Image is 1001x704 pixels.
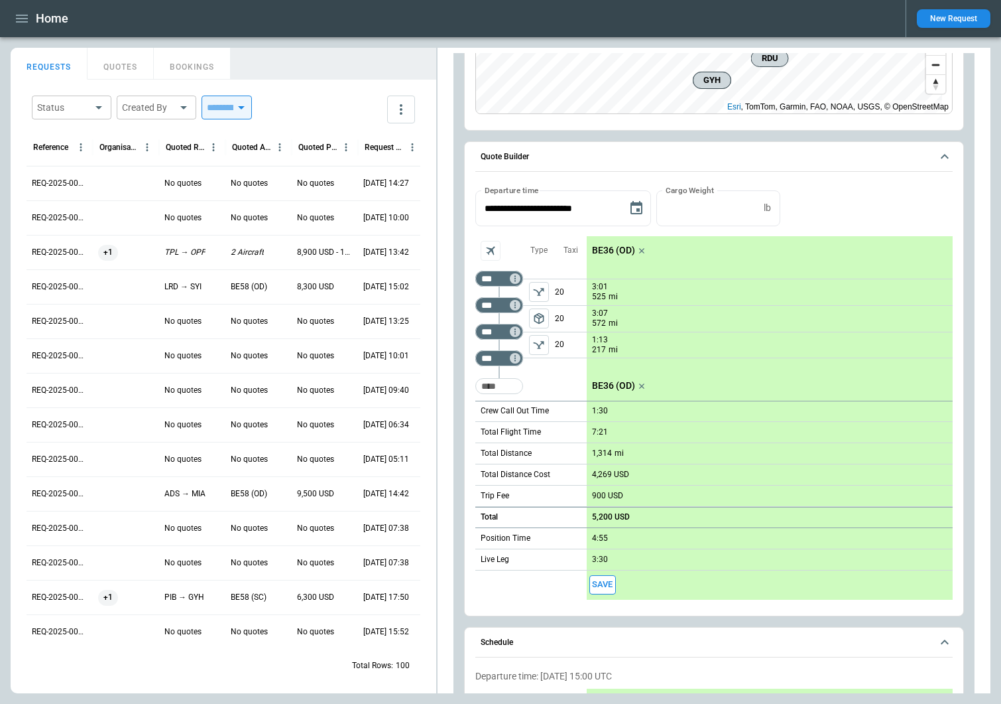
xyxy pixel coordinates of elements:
[32,454,88,465] p: REQ-2025-000262
[297,626,334,638] p: No quotes
[532,312,546,325] span: package_2
[926,74,945,94] button: Reset bearing to north
[475,271,523,287] div: Not found
[154,48,231,80] button: BOOKINGS
[122,101,175,114] div: Created By
[529,335,549,355] span: Type of sector
[205,139,222,156] button: Quoted Route column menu
[297,592,334,603] p: 6,300 USD
[363,454,409,465] p: 08/27/2025 05:11
[32,557,88,569] p: REQ-2025-000259
[396,660,410,671] p: 100
[297,281,334,293] p: 8,300 USD
[563,245,578,256] p: Taxi
[475,628,953,658] button: Schedule
[164,385,202,396] p: No quotes
[164,626,202,638] p: No quotes
[592,555,608,565] p: 3:30
[363,178,409,189] p: 09/08/2025 14:27
[297,350,334,362] p: No quotes
[164,592,204,603] p: PIB → GYH
[164,178,202,189] p: No quotes
[481,241,500,261] span: Aircraft selection
[592,245,635,256] p: BE36 (OD)
[297,247,353,258] p: 8,900 USD - 10,200 USD
[32,385,88,396] p: REQ-2025-000264
[529,309,549,328] button: left aligned
[99,143,139,152] div: Organisation
[592,282,608,292] p: 3:01
[164,488,206,500] p: ADS → MIA
[363,557,409,569] p: 08/26/2025 07:38
[164,523,202,534] p: No quotes
[481,469,550,480] p: Total Distance Cost
[231,419,268,431] p: No quotes
[363,212,409,224] p: 09/05/2025 10:00
[164,316,202,327] p: No quotes
[592,512,630,522] p: 5,200 USD
[164,212,202,224] p: No quotes
[297,488,334,500] p: 9,500 USD
[727,102,741,111] a: Esri
[231,488,267,500] p: BE58 (OD)
[363,488,409,500] p: 08/26/2025 14:42
[231,247,264,258] p: 2 Aircraft
[231,557,268,569] p: No quotes
[363,350,409,362] p: 09/03/2025 10:01
[297,212,334,224] p: No quotes
[231,350,268,362] p: No quotes
[363,316,409,327] p: 09/03/2025 13:25
[297,454,334,465] p: No quotes
[363,592,409,603] p: 08/22/2025 17:50
[297,316,334,327] p: No quotes
[231,592,266,603] p: BE58 (SC)
[529,282,549,302] button: left aligned
[592,318,606,329] p: 572
[32,419,88,431] p: REQ-2025-000263
[363,523,409,534] p: 08/26/2025 07:38
[481,448,532,459] p: Total Distance
[592,406,608,416] p: 1:30
[32,488,88,500] p: REQ-2025-000261
[232,143,271,152] div: Quoted Aircraft
[917,9,990,28] button: New Request
[529,335,549,355] button: left aligned
[592,344,606,356] p: 217
[166,143,205,152] div: Quoted Route
[365,143,404,152] div: Request Created At (UTC-05:00)
[609,344,618,356] p: mi
[475,324,523,340] div: Too short
[555,306,587,332] p: 20
[481,554,509,565] p: Live Leg
[530,245,548,256] p: Type
[37,101,90,114] div: Status
[164,454,202,465] p: No quotes
[587,236,953,600] div: scrollable content
[88,48,154,80] button: QUOTES
[36,11,68,27] h1: Home
[481,533,530,544] p: Position Time
[72,139,89,156] button: Reference column menu
[475,142,953,173] button: Quote Builder
[164,419,202,431] p: No quotes
[481,513,498,522] h6: Total
[475,297,523,313] div: Too short
[592,533,608,543] p: 4:55
[699,74,725,87] span: GYH
[32,626,88,638] p: REQ-2025-000257
[592,309,608,318] p: 3:07
[32,281,88,293] p: REQ-2025-000267
[297,385,334,396] p: No quotes
[231,178,268,189] p: No quotes
[727,100,949,113] div: , TomTom, Garmin, FAO, NOAA, USGS, © OpenStreetMap
[32,212,88,224] p: REQ-2025-000269
[363,626,409,638] p: 08/22/2025 15:52
[337,139,355,156] button: Quoted Price column menu
[139,139,156,156] button: Organisation column menu
[271,139,288,156] button: Quoted Aircraft column menu
[623,195,650,222] button: Choose date, selected date is Sep 10, 2025
[592,335,608,345] p: 1:13
[297,419,334,431] p: No quotes
[32,178,88,189] p: REQ-2025-000270
[529,309,549,328] span: Type of sector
